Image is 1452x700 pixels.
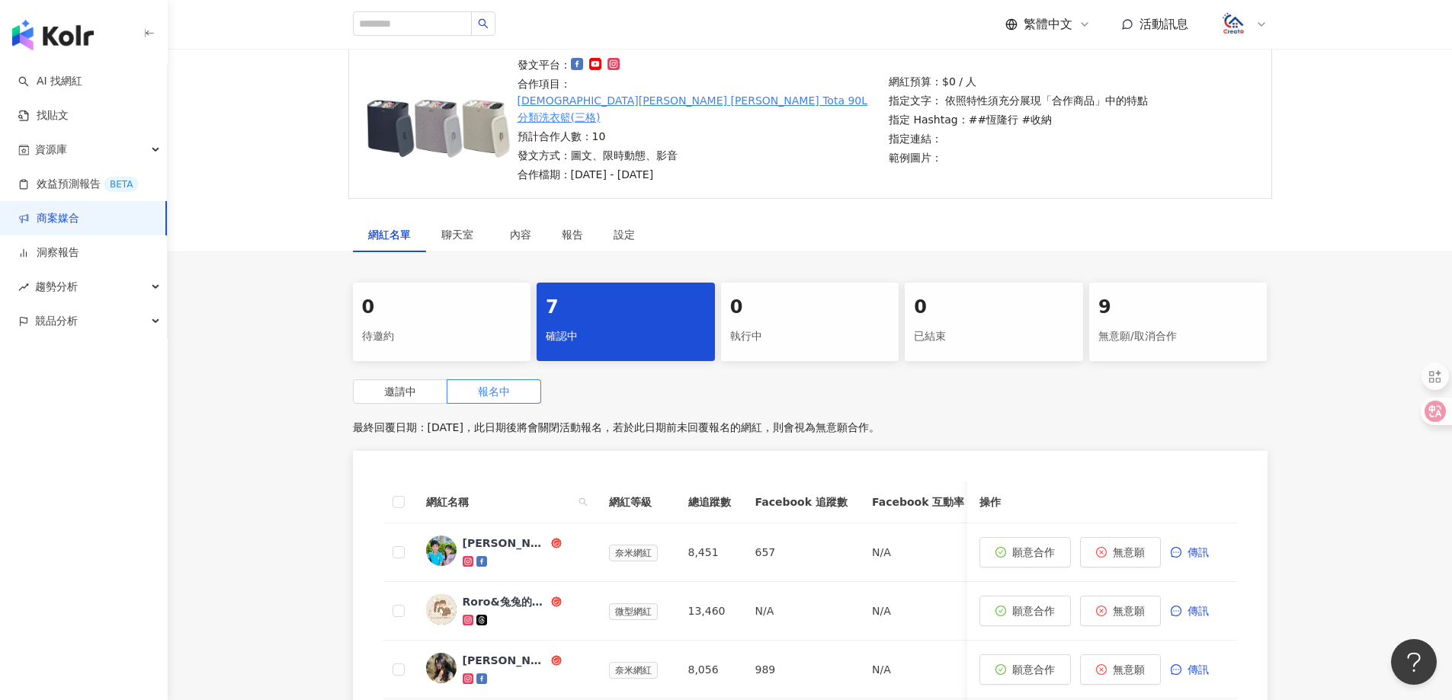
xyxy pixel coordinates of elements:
[463,594,548,609] div: Roro&兔兔的跑跳人生
[889,130,1148,147] p: 指定連結：
[969,111,1053,128] p: ##恆隆行 #收納
[995,547,1006,558] span: check-circle
[743,481,860,523] th: Facebook 追蹤數
[1171,606,1181,616] span: message
[979,654,1071,685] button: 願意合作
[1113,546,1145,558] span: 無意願
[1170,596,1225,626] button: 傳訊
[676,481,743,523] th: 總追蹤數
[441,229,479,240] span: 聊天室
[743,523,860,582] td: 657
[518,56,880,73] p: 發文平台：
[1113,605,1145,617] span: 無意願
[1220,10,1248,39] img: logo.png
[18,108,69,123] a: 找貼文
[889,92,1148,109] p: 指定文字： 依照特性須充分展現「合作商品」中的特點
[1171,664,1181,675] span: message
[362,324,522,350] div: 待邀約
[1024,16,1072,33] span: 繁體中文
[1188,605,1209,617] span: 傳訊
[743,641,860,699] td: 989
[730,324,890,350] div: 執行中
[743,582,860,641] td: N/A
[889,111,1148,128] p: 指定 Hashtag：
[364,78,513,161] img: 英國Joseph Joseph Tota 90L 分類洗衣籃(三格)
[889,149,1148,166] p: 範例圖片：
[518,166,880,183] p: 合作檔期：[DATE] - [DATE]
[518,92,880,126] a: [DEMOGRAPHIC_DATA][PERSON_NAME] [PERSON_NAME] Tota 90L 分類洗衣籃(三格)
[35,133,67,167] span: 資源庫
[18,177,139,192] a: 效益預測報告BETA
[914,295,1074,321] div: 0
[1098,295,1258,321] div: 9
[914,324,1074,350] div: 已結束
[518,128,880,145] p: 預計合作人數：10
[1171,547,1181,558] span: message
[1188,663,1209,676] span: 傳訊
[1080,537,1161,567] button: 無意願
[676,523,743,582] td: 8,451
[546,324,706,350] div: 確認中
[1098,324,1258,350] div: 無意願/取消合作
[362,295,522,321] div: 0
[518,147,880,164] p: 發文方式：圖文、限時動態、影音
[1113,663,1145,676] span: 無意願
[614,226,635,243] div: 設定
[1391,639,1437,685] iframe: Help Scout Beacon - Open
[35,270,78,304] span: 趨勢分析
[979,537,1071,567] button: 願意合作
[979,596,1071,626] button: 願意合作
[1080,596,1161,626] button: 無意願
[1170,654,1225,685] button: 傳訊
[1170,537,1225,567] button: 傳訊
[510,226,531,243] div: 內容
[463,653,548,668] div: [PERSON_NAME]
[426,494,572,510] span: 網紅名稱
[546,295,706,321] div: 7
[676,641,743,699] td: 8,056
[860,481,976,523] th: Facebook 互動率
[995,664,1006,675] span: check-circle
[676,582,743,641] td: 13,460
[1096,664,1107,675] span: close-circle
[609,603,658,620] span: 微型網紅
[1188,546,1209,558] span: 傳訊
[1080,654,1161,685] button: 無意願
[18,211,79,226] a: 商案媒合
[426,653,457,683] img: KOL Avatar
[889,73,1148,90] p: 網紅預算：$0 / 人
[426,535,457,566] img: KOL Avatar
[860,582,976,641] td: N/A
[597,481,676,523] th: 網紅等級
[609,545,658,561] span: 奈米網紅
[478,385,510,398] span: 報名中
[18,74,82,89] a: searchAI 找網紅
[384,385,416,398] span: 邀請中
[1139,17,1188,31] span: 活動訊息
[730,295,890,321] div: 0
[18,282,29,292] span: rise
[353,416,1268,439] p: 最終回覆日期：[DATE]，此日期後將會關閉活動報名，若於此日期前未回覆報名的網紅，則會視為無意願合作。
[1012,663,1055,676] span: 願意合作
[1096,547,1107,558] span: close-circle
[1012,605,1055,617] span: 願意合作
[579,497,588,507] span: search
[18,245,79,261] a: 洞察報告
[426,594,457,625] img: KOL Avatar
[562,226,583,243] div: 報告
[609,662,658,679] span: 奈米網紅
[1096,606,1107,616] span: close-circle
[368,226,411,243] div: 網紅名單
[860,523,976,582] td: N/A
[575,491,591,513] span: search
[518,75,880,126] p: 合作項目：
[860,641,976,699] td: N/A
[463,535,548,551] div: [PERSON_NAME] and [PERSON_NAME]
[967,481,1237,523] th: 操作
[1012,546,1055,558] span: 願意合作
[995,606,1006,616] span: check-circle
[478,18,489,29] span: search
[35,304,78,338] span: 競品分析
[12,20,94,50] img: logo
